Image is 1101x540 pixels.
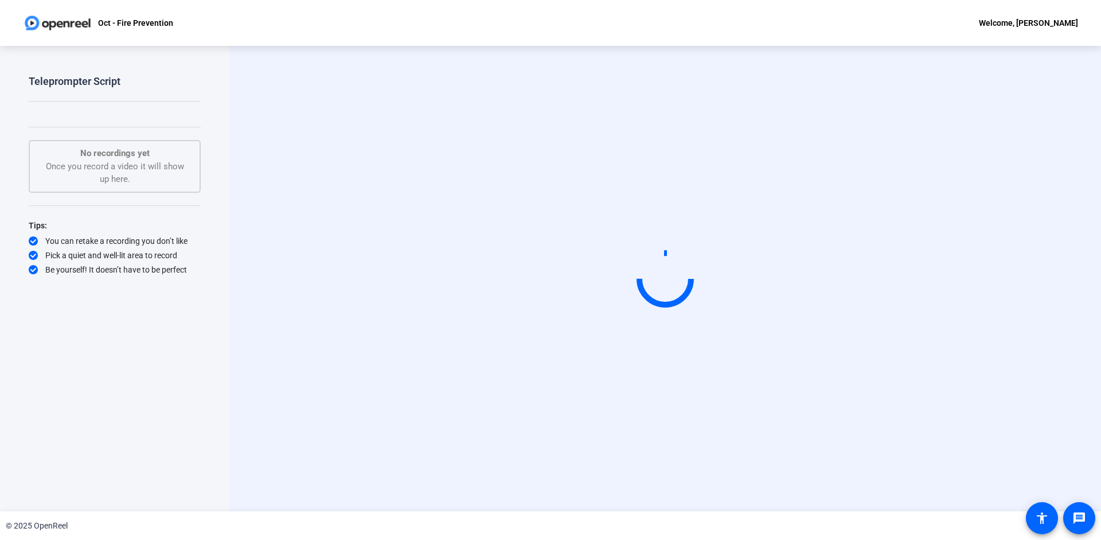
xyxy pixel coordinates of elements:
div: Be yourself! It doesn’t have to be perfect [29,264,201,275]
img: OpenReel logo [23,11,92,34]
div: © 2025 OpenReel [6,520,68,532]
p: Oct - Fire Prevention [98,16,173,30]
div: Once you record a video it will show up here. [41,147,188,186]
div: Tips: [29,219,201,232]
div: Teleprompter Script [29,75,120,88]
div: Welcome, [PERSON_NAME] [979,16,1078,30]
mat-icon: message [1072,511,1086,525]
div: Pick a quiet and well-lit area to record [29,250,201,261]
mat-icon: accessibility [1035,511,1049,525]
div: You can retake a recording you don’t like [29,235,201,247]
p: No recordings yet [41,147,188,160]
